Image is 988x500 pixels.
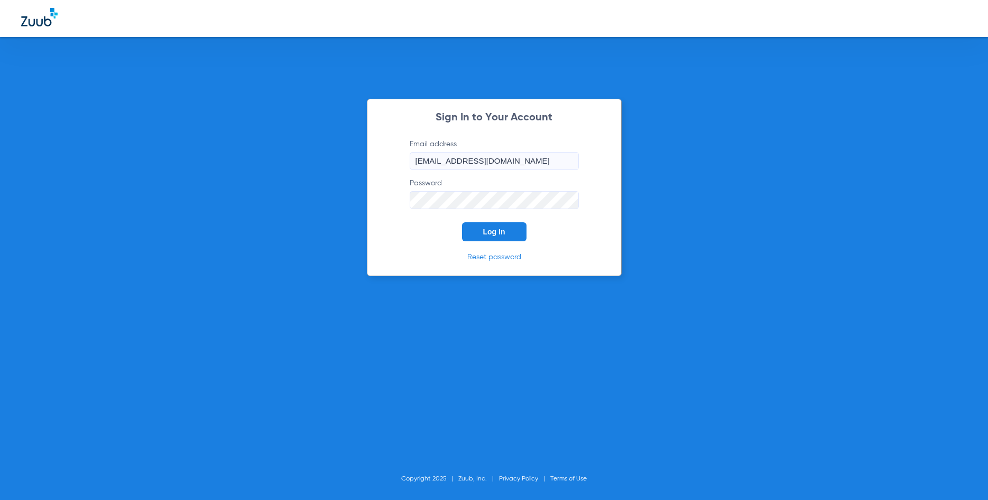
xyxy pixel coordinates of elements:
[21,8,58,26] img: Zuub Logo
[462,222,527,241] button: Log In
[410,178,579,209] label: Password
[483,228,505,236] span: Log In
[935,449,988,500] iframe: Chat Widget
[458,474,499,484] li: Zuub, Inc.
[394,112,595,123] h2: Sign In to Your Account
[550,476,587,482] a: Terms of Use
[410,191,579,209] input: Password
[410,139,579,170] label: Email address
[401,474,458,484] li: Copyright 2025
[467,253,521,261] a: Reset password
[410,152,579,170] input: Email address
[499,476,538,482] a: Privacy Policy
